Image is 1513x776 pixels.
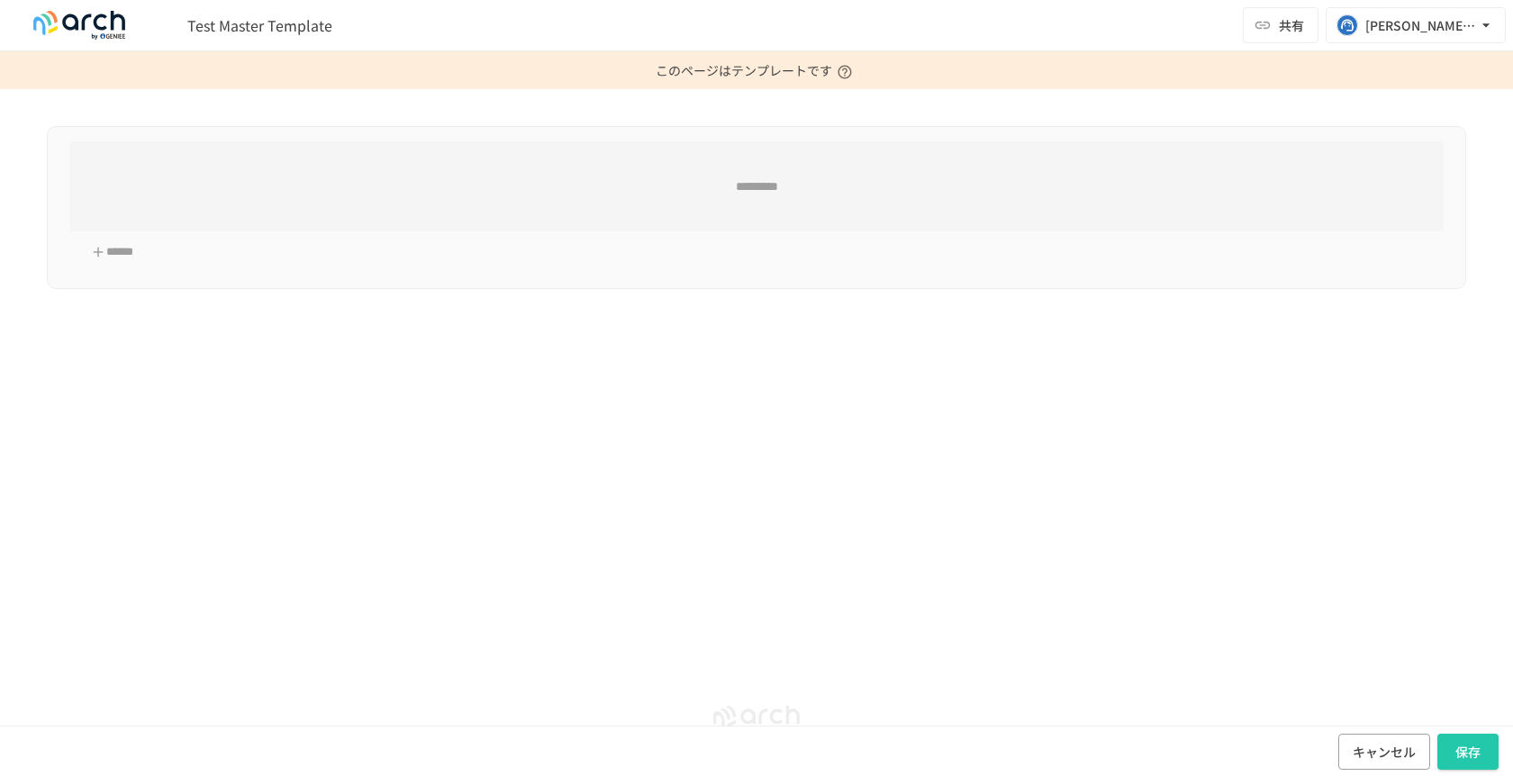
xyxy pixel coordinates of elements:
button: [PERSON_NAME][EMAIL_ADDRESS][PERSON_NAME][DOMAIN_NAME] [1326,7,1506,43]
span: Test Master Template [187,14,332,36]
button: 保存 [1437,733,1499,770]
img: logo-default@2x-9cf2c760.svg [22,11,137,40]
div: [PERSON_NAME][EMAIL_ADDRESS][PERSON_NAME][DOMAIN_NAME] [1365,14,1477,37]
p: このページはテンプレートです [656,51,857,89]
button: 共有 [1243,7,1318,43]
button: キャンセル [1338,733,1430,770]
span: 共有 [1279,15,1304,35]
